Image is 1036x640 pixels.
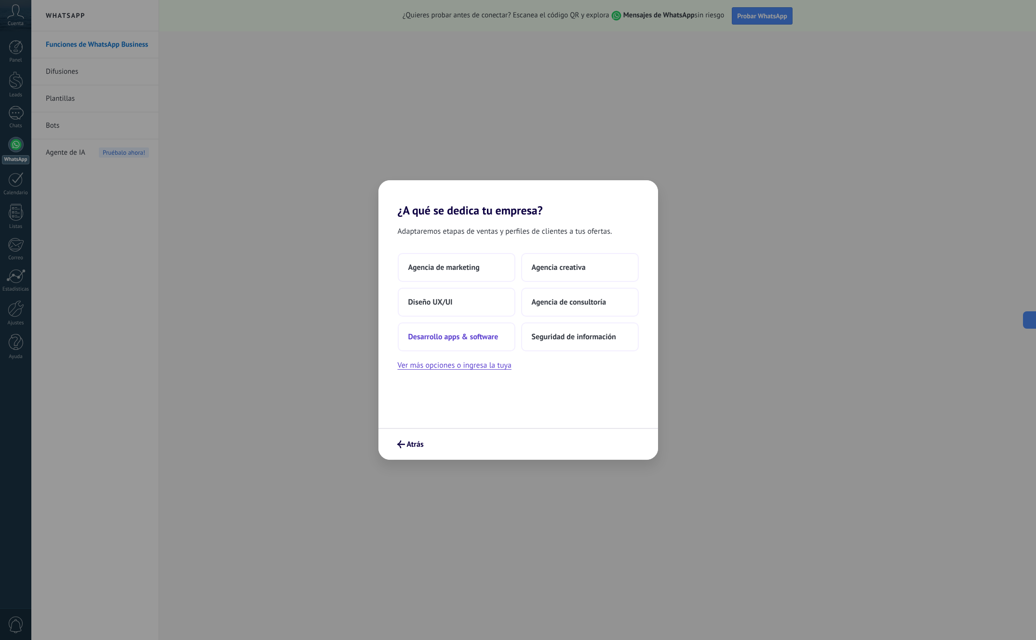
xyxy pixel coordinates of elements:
[532,263,586,272] span: Agencia creativa
[398,359,511,372] button: Ver más opciones o ingresa la tuya
[532,297,606,307] span: Agencia de consultoría
[521,322,639,351] button: Seguridad de información
[407,441,424,448] span: Atrás
[532,332,616,342] span: Seguridad de información
[398,322,515,351] button: Desarrollo apps & software
[398,288,515,317] button: Diseño UX/UI
[521,253,639,282] button: Agencia creativa
[398,225,612,238] span: Adaptaremos etapas de ventas y perfiles de clientes a tus ofertas.
[521,288,639,317] button: Agencia de consultoría
[398,253,515,282] button: Agencia de marketing
[408,332,498,342] span: Desarrollo apps & software
[408,297,453,307] span: Diseño UX/UI
[393,436,428,453] button: Atrás
[378,180,658,217] h2: ¿A qué se dedica tu empresa?
[408,263,480,272] span: Agencia de marketing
